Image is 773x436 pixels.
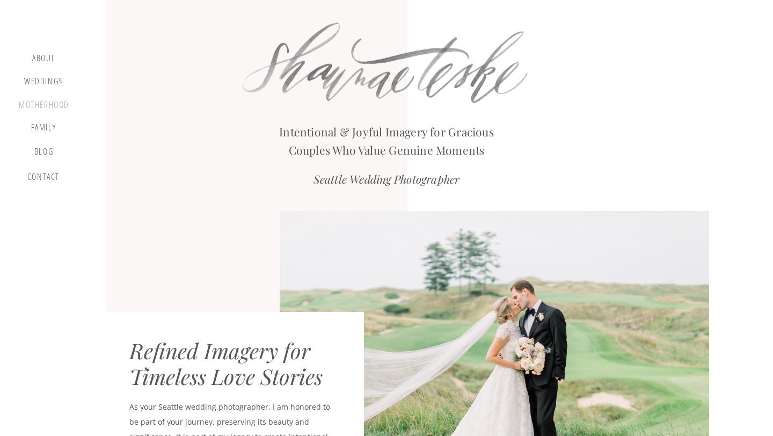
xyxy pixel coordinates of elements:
[129,338,345,389] div: Refined Imagery for Timeless Love Stories
[23,76,64,90] a: Weddings
[28,53,60,66] a: about
[25,172,62,186] a: contact
[313,171,460,186] i: Seattle Wedding Photographer
[23,122,64,136] a: Family
[19,100,69,112] a: motherhood
[267,123,506,154] h2: Intentional & Joyful Imagery for Gracious Couples Who Value Genuine Moments
[28,147,60,162] a: blog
